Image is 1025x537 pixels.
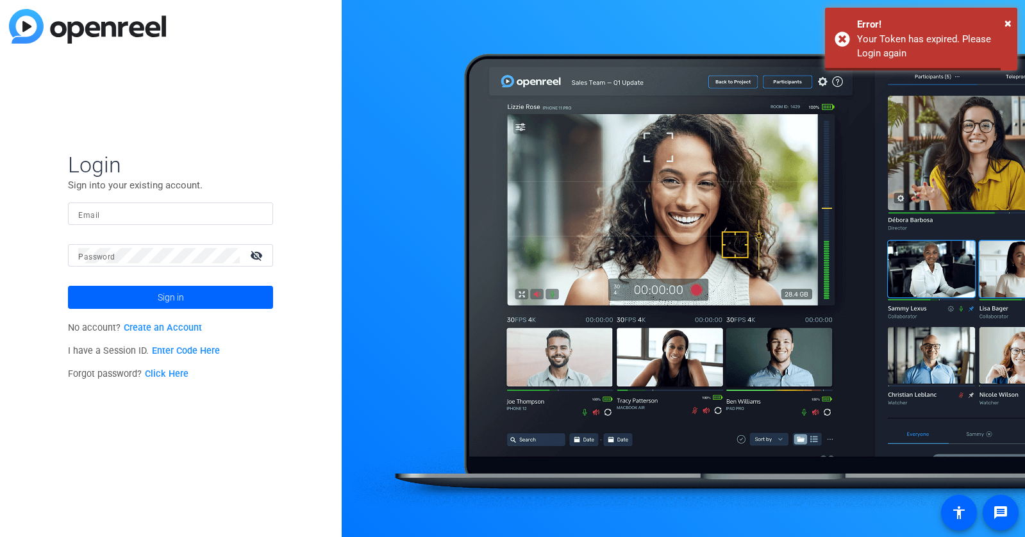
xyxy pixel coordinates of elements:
img: blue-gradient.svg [9,9,166,44]
button: Sign in [68,286,273,309]
p: Sign into your existing account. [68,178,273,192]
span: Forgot password? [68,368,188,379]
button: Close [1004,13,1012,33]
span: Login [68,151,273,178]
input: Enter Email Address [78,206,263,222]
div: Your Token has expired. Please Login again [857,32,1008,61]
span: I have a Session ID. [68,345,220,356]
span: × [1004,15,1012,31]
a: Enter Code Here [152,345,220,356]
a: Click Here [145,368,188,379]
span: No account? [68,322,202,333]
a: Create an Account [124,322,202,333]
div: Error! [857,17,1008,32]
mat-icon: visibility_off [242,246,273,265]
span: Sign in [158,281,184,313]
mat-label: Password [78,252,115,261]
mat-label: Email [78,211,99,220]
mat-icon: message [993,505,1008,520]
mat-icon: accessibility [951,505,967,520]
